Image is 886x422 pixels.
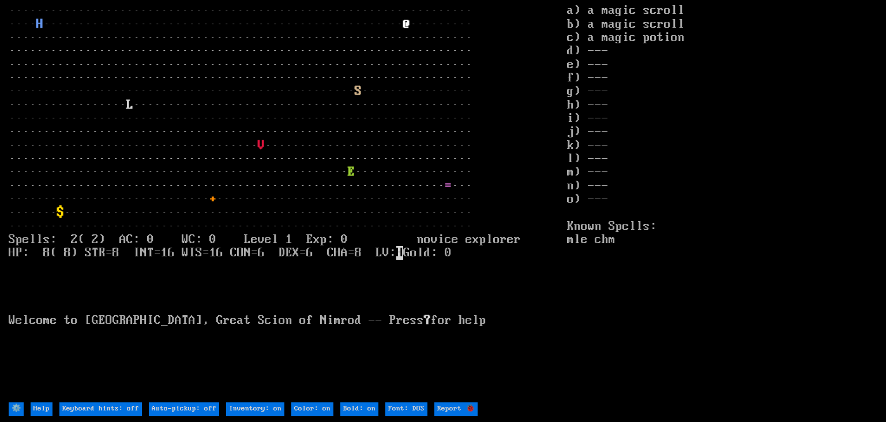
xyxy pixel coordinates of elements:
[291,402,333,416] input: Color: on
[434,402,478,416] input: Report 🐞
[348,165,355,179] font: E
[567,4,877,401] stats: a) a magic scroll b) a magic scroll c) a magic potion d) --- e) --- f) --- g) --- h) --- i) --- j...
[36,17,43,31] font: H
[59,402,142,416] input: Keyboard hints: off
[149,402,219,416] input: Auto-pickup: off
[126,98,133,112] font: L
[396,246,403,260] mark: H
[355,84,362,98] font: S
[385,402,427,416] input: Font: DOS
[9,4,567,401] larn: ··································································· ···· ························...
[31,402,52,416] input: Help
[209,192,216,206] font: +
[226,402,284,416] input: Inventory: on
[258,139,265,152] font: V
[445,179,452,193] font: =
[57,206,64,219] font: $
[340,402,378,416] input: Bold: on
[9,402,24,416] input: ⚙️
[403,17,410,31] font: @
[424,313,431,327] b: ?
